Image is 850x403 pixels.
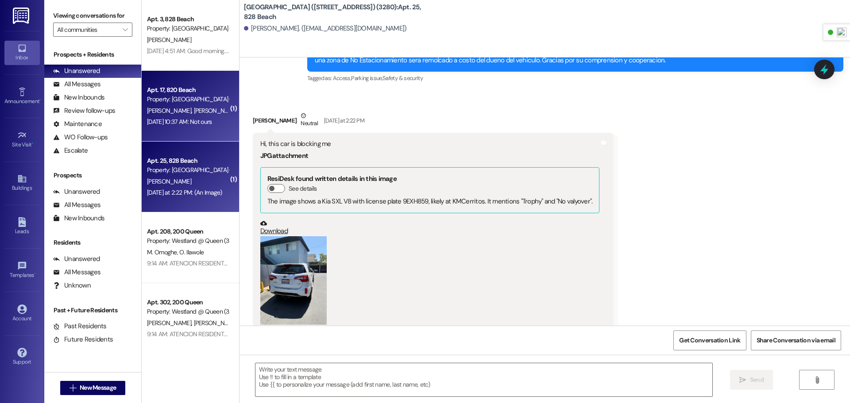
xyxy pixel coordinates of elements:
[147,47,600,55] div: [DATE] 4:51 AM: Good morning. Can u schedule an appointment with me. I wanna talk to u about movi...
[53,200,100,210] div: All Messages
[267,174,397,183] b: ResiDesk found written details in this image
[57,23,118,37] input: All communities
[53,119,102,129] div: Maintenance
[147,85,229,95] div: Apt. 17, 820 Beach
[260,236,327,325] button: Zoom image
[333,74,351,82] span: Access ,
[260,151,308,160] b: JPG attachment
[44,306,141,315] div: Past + Future Residents
[53,146,88,155] div: Escalate
[730,370,773,390] button: Send
[44,238,141,247] div: Residents
[32,140,33,146] span: •
[4,215,40,238] a: Leads
[4,128,40,152] a: Site Visit •
[751,330,841,350] button: Share Conversation via email
[44,171,141,180] div: Prospects
[757,336,835,345] span: Share Conversation via email
[739,376,746,384] i: 
[260,220,600,235] a: Download
[147,177,191,185] span: [PERSON_NAME]
[39,97,41,103] span: •
[4,171,40,195] a: Buildings
[53,80,100,89] div: All Messages
[147,188,222,196] div: [DATE] at 2:22 PM: (An Image)
[679,336,740,345] span: Get Conversation Link
[53,133,108,142] div: WO Follow-ups
[147,248,179,256] span: M. Omoghe
[244,24,407,33] div: [PERSON_NAME]. ([EMAIL_ADDRESS][DOMAIN_NAME])
[673,330,746,350] button: Get Conversation Link
[289,184,317,193] label: See details
[53,66,100,76] div: Unanswered
[253,111,614,133] div: [PERSON_NAME]
[4,258,40,282] a: Templates •
[750,375,764,384] span: Send
[299,111,319,130] div: Neutral
[70,384,76,391] i: 
[382,74,423,82] span: Safety & security
[53,106,115,115] div: Review follow-ups
[80,383,116,392] span: New Message
[53,214,104,223] div: New Inbounds
[53,254,100,264] div: Unanswered
[147,298,229,307] div: Apt. 302, 200 Queen
[147,24,229,33] div: Property: [GEOGRAPHIC_DATA] ([STREET_ADDRESS]) (3280)
[44,50,141,59] div: Prospects + Residents
[4,302,40,326] a: Account
[53,187,100,196] div: Unanswered
[4,41,40,65] a: Inbox
[53,9,132,23] label: Viewing conversations for
[260,139,600,149] div: Hi, this car is blocking me
[267,197,593,206] div: The image shows a Kia SXL V8 with license plate 9EXH859, likely at KMCerritos. It mentions "Troph...
[34,271,35,277] span: •
[193,319,238,327] span: [PERSON_NAME]
[147,95,229,104] div: Property: [GEOGRAPHIC_DATA] ([STREET_ADDRESS]) (3392)
[53,335,113,344] div: Future Residents
[244,3,421,22] b: [GEOGRAPHIC_DATA] ([STREET_ADDRESS]) (3280): Apt. 25, 828 Beach
[53,268,100,277] div: All Messages
[60,381,126,395] button: New Message
[179,248,204,256] span: O. Ilawole
[123,26,127,33] i: 
[351,74,382,82] span: Parking issue ,
[147,36,191,44] span: [PERSON_NAME]
[147,118,212,126] div: [DATE] 10:37 AM: Not ours
[307,72,843,84] div: Tagged as:
[147,319,194,327] span: [PERSON_NAME]
[13,8,31,24] img: ResiDesk Logo
[147,236,229,246] div: Property: Westland @ Queen (3266)
[322,116,364,125] div: [DATE] at 2:22 PM
[147,15,229,24] div: Apt. 3, 828 Beach
[147,107,194,115] span: [PERSON_NAME]
[4,345,40,369] a: Support
[193,107,238,115] span: [PERSON_NAME]
[53,322,107,331] div: Past Residents
[814,376,820,384] i: 
[53,281,91,290] div: Unknown
[147,227,229,236] div: Apt. 208, 200 Queen
[53,93,104,102] div: New Inbounds
[147,156,229,165] div: Apt. 25, 828 Beach
[147,307,229,316] div: Property: Westland @ Queen (3266)
[147,165,229,175] div: Property: [GEOGRAPHIC_DATA] ([STREET_ADDRESS]) (3280)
